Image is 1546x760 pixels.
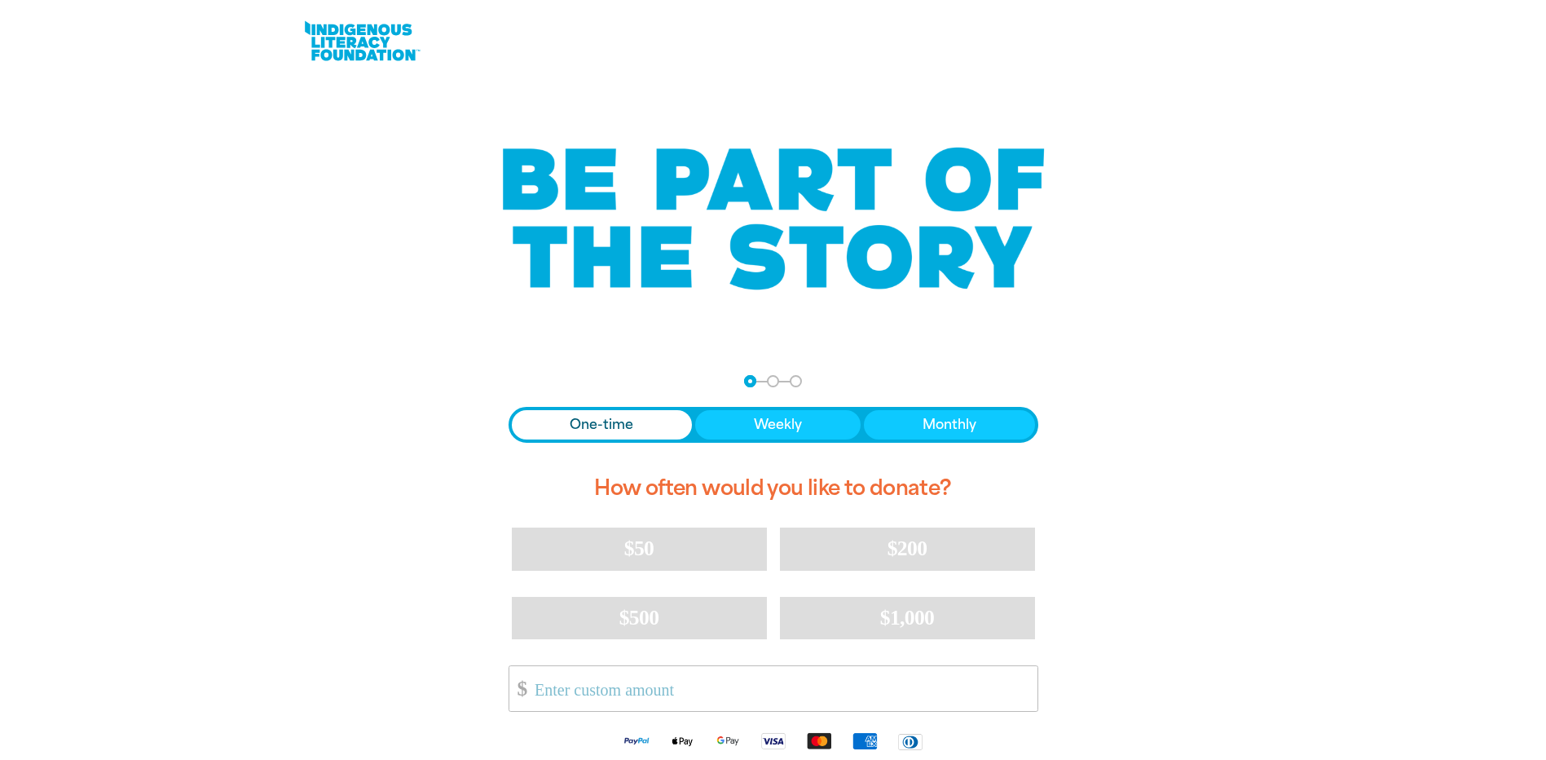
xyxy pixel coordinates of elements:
[705,731,751,750] img: Google Pay logo
[888,537,927,560] span: $200
[888,732,933,751] img: Diners Club logo
[570,415,633,435] span: One-time
[512,597,767,639] button: $500
[923,415,976,435] span: Monthly
[659,731,705,750] img: Apple Pay logo
[780,597,1035,639] button: $1,000
[512,528,767,570] button: $50
[754,415,802,435] span: Weekly
[619,606,659,630] span: $500
[614,731,659,750] img: Paypal logo
[842,731,888,750] img: American Express logo
[864,410,1035,440] button: Monthly
[509,407,1038,443] div: Donation frequency
[624,537,654,560] span: $50
[512,410,693,440] button: One-time
[780,528,1035,570] button: $200
[523,666,1037,711] input: Enter custom amount
[796,731,842,750] img: Mastercard logo
[767,375,779,387] button: Navigate to step 2 of 3 to enter your details
[488,115,1059,323] img: Be part of the story
[751,731,796,750] img: Visa logo
[880,606,935,630] span: $1,000
[695,410,861,440] button: Weekly
[509,670,527,707] span: $
[509,462,1038,515] h2: How often would you like to donate?
[744,375,756,387] button: Navigate to step 1 of 3 to enter your donation amount
[790,375,802,387] button: Navigate to step 3 of 3 to enter your payment details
